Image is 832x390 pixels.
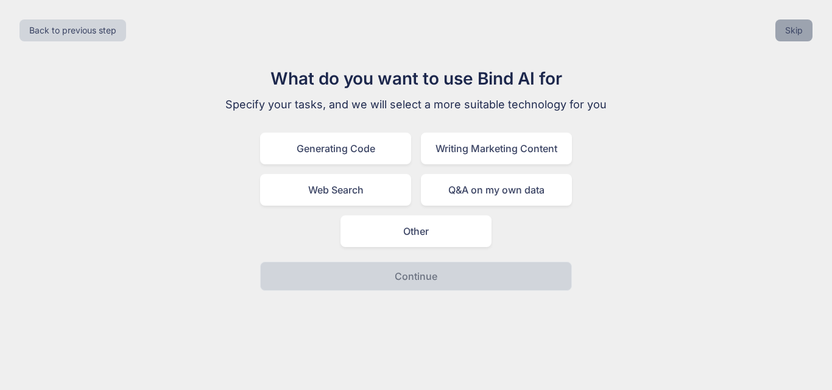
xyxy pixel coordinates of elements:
[19,19,126,41] button: Back to previous step
[260,133,411,164] div: Generating Code
[340,215,492,247] div: Other
[211,66,621,91] h1: What do you want to use Bind AI for
[395,269,437,284] p: Continue
[260,174,411,206] div: Web Search
[775,19,813,41] button: Skip
[211,96,621,113] p: Specify your tasks, and we will select a more suitable technology for you
[421,174,572,206] div: Q&A on my own data
[260,262,572,291] button: Continue
[421,133,572,164] div: Writing Marketing Content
